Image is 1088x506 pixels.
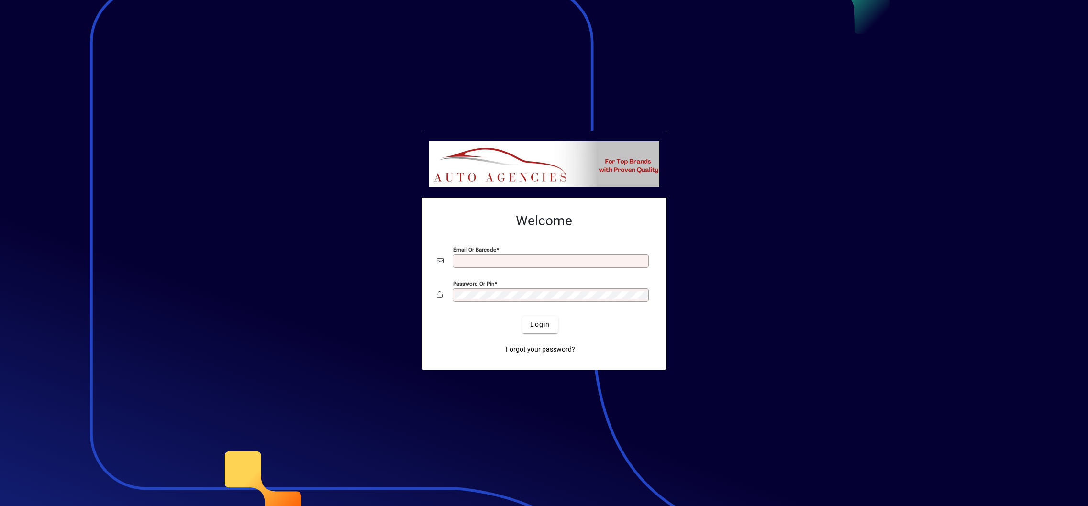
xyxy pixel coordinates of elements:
a: Forgot your password? [502,341,579,358]
mat-label: Email or Barcode [453,246,496,253]
button: Login [522,316,557,333]
span: Login [530,319,550,330]
mat-label: Password or Pin [453,280,494,286]
h2: Welcome [437,213,651,229]
span: Forgot your password? [506,344,575,354]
